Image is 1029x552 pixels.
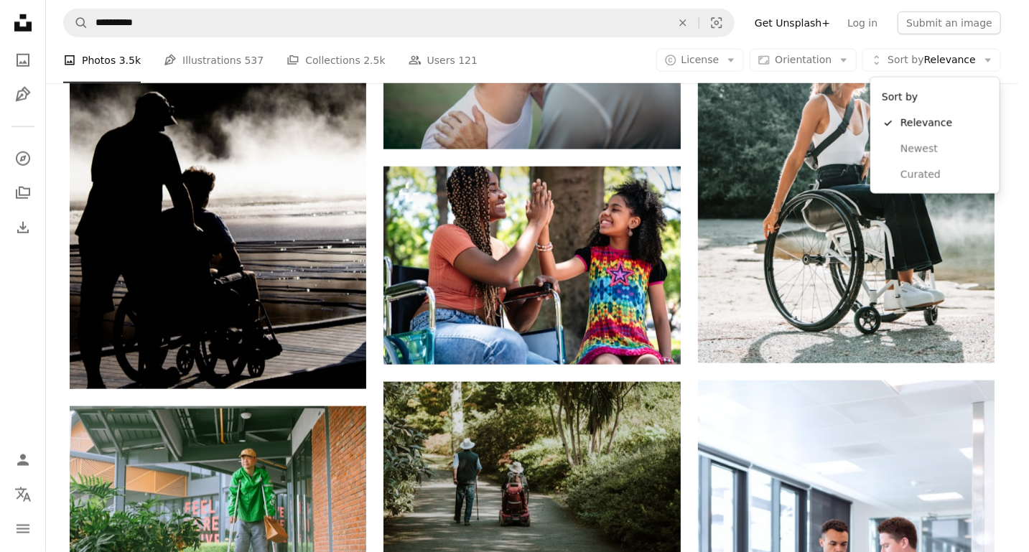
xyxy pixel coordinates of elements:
button: Sort byRelevance [862,49,1001,72]
span: Newest [900,142,988,156]
span: Relevance [900,116,988,131]
span: Relevance [888,53,976,67]
span: Sort by [888,54,923,65]
div: Sort byRelevance [870,78,1000,194]
span: Curated [900,168,988,182]
div: Sort by [876,83,994,111]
